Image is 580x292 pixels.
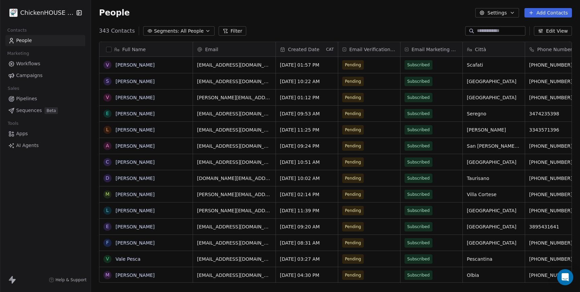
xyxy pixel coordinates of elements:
[280,94,334,101] span: [DATE] 01:12 PM
[116,272,155,278] a: [PERSON_NAME]
[407,191,430,198] span: Subscribed
[116,127,155,133] a: [PERSON_NAME]
[106,158,109,166] div: C
[197,207,271,214] span: [PERSON_NAME][EMAIL_ADDRESS][PERSON_NAME][DOMAIN_NAME]
[280,272,334,279] span: [DATE] 04:30 PM
[106,142,109,149] div: A
[68,39,73,44] img: tab_keywords_by_traffic_grey.svg
[467,207,521,214] span: [GEOGRAPHIC_DATA]
[407,256,430,262] span: Subscribed
[280,78,334,85] span: [DATE] 10:22 AM
[467,175,521,182] span: Taurisano
[197,159,271,166] span: [EMAIL_ADDRESS][DOMAIN_NAME]
[280,126,334,133] span: [DATE] 11:25 PM
[5,118,21,129] span: Tools
[106,126,109,133] div: l
[5,93,85,104] a: Pipelines
[407,94,430,101] span: Subscribed
[197,110,271,117] span: [EMAIL_ADDRESS][DOMAIN_NAME]
[181,28,203,35] span: All People
[467,94,521,101] span: [GEOGRAPHIC_DATA]
[35,40,52,44] div: Dominio
[407,143,430,149] span: Subscribed
[197,126,271,133] span: [EMAIL_ADDRESS][DOMAIN_NAME]
[11,11,16,16] img: logo_orange.svg
[106,78,109,85] div: S
[197,272,271,279] span: [EMAIL_ADDRESS][DOMAIN_NAME]
[106,223,109,230] div: E
[345,223,361,230] span: Pending
[197,240,271,246] span: [EMAIL_ADDRESS][DOMAIN_NAME]
[326,47,334,52] span: CAT
[280,223,334,230] span: [DATE] 09:20 AM
[288,46,319,53] span: Created Date
[106,94,109,101] div: V
[5,35,85,46] a: People
[9,9,18,17] img: 4.jpg
[116,95,155,100] a: [PERSON_NAME]
[534,26,572,36] button: Edit View
[280,207,334,214] span: [DATE] 11:39 PM
[116,159,155,165] a: [PERSON_NAME]
[56,277,87,283] span: Help & Support
[116,79,155,84] a: [PERSON_NAME]
[5,140,85,151] a: AI Agents
[557,269,573,285] div: Open Intercom Messenger
[28,39,33,44] img: tab_domain_overview_orange.svg
[116,240,155,246] a: [PERSON_NAME]
[20,8,74,17] span: ChickenHOUSE snc
[467,256,521,262] span: Pescantina
[280,175,334,182] span: [DATE] 10:02 AM
[219,26,247,36] button: Filter
[19,11,33,16] div: v 4.0.25
[407,175,430,182] span: Subscribed
[345,94,361,101] span: Pending
[407,223,430,230] span: Subscribed
[106,62,109,69] div: V
[463,42,525,57] div: Città
[280,62,334,68] span: [DATE] 01:57 PM
[197,256,271,262] span: [EMAIL_ADDRESS][DOMAIN_NAME]
[467,110,521,117] span: Seregno
[116,208,155,213] a: [PERSON_NAME]
[4,25,30,35] span: Contacts
[407,62,430,68] span: Subscribed
[16,130,28,137] span: Apps
[407,272,430,279] span: Subscribed
[345,207,361,214] span: Pending
[16,142,39,149] span: AI Agents
[116,143,155,149] a: [PERSON_NAME]
[154,28,179,35] span: Segments:
[345,126,361,133] span: Pending
[18,17,75,23] div: Dominio: [DOMAIN_NAME]
[276,42,338,57] div: Created DateCAT
[345,272,361,279] span: Pending
[197,62,271,68] span: [EMAIL_ADDRESS][DOMAIN_NAME]
[524,8,572,17] button: Add Contacts
[197,223,271,230] span: [EMAIL_ADDRESS][DOMAIN_NAME]
[345,143,361,149] span: Pending
[475,8,519,17] button: Settings
[407,159,430,166] span: Subscribed
[345,110,361,117] span: Pending
[116,224,155,229] a: [PERSON_NAME]
[345,240,361,246] span: Pending
[280,159,334,166] span: [DATE] 10:51 AM
[349,46,396,53] span: Email Verification Status
[197,191,271,198] span: [PERSON_NAME][EMAIL_ADDRESS][DOMAIN_NAME]
[99,27,135,35] span: 343 Contacts
[475,46,486,53] span: Città
[49,277,87,283] a: Help & Support
[467,126,521,133] span: [PERSON_NAME]
[116,111,155,116] a: [PERSON_NAME]
[99,8,130,18] span: People
[106,239,109,246] div: F
[407,207,430,214] span: Subscribed
[407,78,430,85] span: Subscribed
[197,143,271,149] span: [EMAIL_ADDRESS][DOMAIN_NAME]
[345,175,361,182] span: Pending
[116,62,155,68] a: [PERSON_NAME]
[99,42,193,57] div: Full Name
[467,143,521,149] span: San [PERSON_NAME] sul [PERSON_NAME]
[467,191,521,198] span: Villa Cortese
